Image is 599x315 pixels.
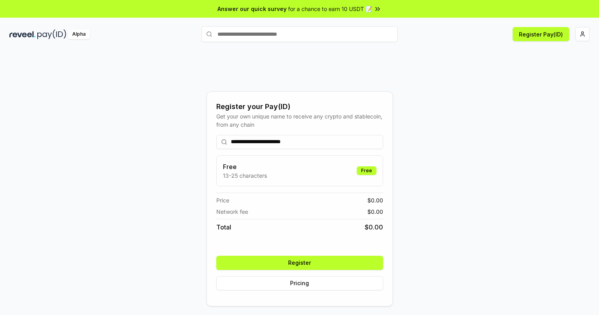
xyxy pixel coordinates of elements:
[216,256,383,270] button: Register
[216,112,383,129] div: Get your own unique name to receive any crypto and stablecoin, from any chain
[357,166,376,175] div: Free
[68,29,90,39] div: Alpha
[367,208,383,216] span: $ 0.00
[217,5,287,13] span: Answer our quick survey
[513,27,569,41] button: Register Pay(ID)
[223,162,267,171] h3: Free
[365,222,383,232] span: $ 0.00
[367,196,383,204] span: $ 0.00
[223,171,267,180] p: 13-25 characters
[216,101,383,112] div: Register your Pay(ID)
[216,222,231,232] span: Total
[216,208,248,216] span: Network fee
[288,5,372,13] span: for a chance to earn 10 USDT 📝
[9,29,36,39] img: reveel_dark
[37,29,66,39] img: pay_id
[216,196,229,204] span: Price
[216,276,383,290] button: Pricing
